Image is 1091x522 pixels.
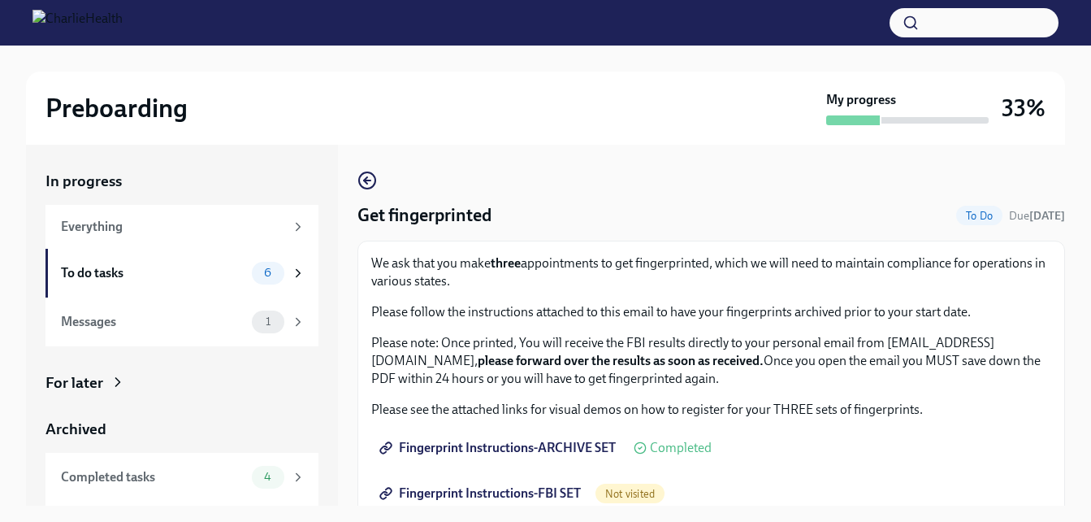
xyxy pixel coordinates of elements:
a: Messages1 [45,298,318,346]
span: Completed [650,442,712,455]
p: Please see the attached links for visual demos on how to register for your THREE sets of fingerpr... [371,401,1051,419]
strong: [DATE] [1029,209,1065,223]
h3: 33% [1002,94,1046,123]
div: Messages [61,313,245,331]
span: 6 [254,267,281,279]
span: Not visited [595,488,665,500]
a: Completed tasks4 [45,453,318,502]
a: In progress [45,171,318,192]
a: Everything [45,205,318,249]
span: Fingerprint Instructions-ARCHIVE SET [383,440,616,456]
a: Archived [45,419,318,440]
a: For later [45,372,318,394]
p: Please follow the instructions attached to this email to have your fingerprints archived prior to... [371,303,1051,321]
p: We ask that you make appointments to get fingerprinted, which we will need to maintain compliance... [371,254,1051,290]
strong: please forward over the results as soon as received. [478,353,764,368]
div: To do tasks [61,264,245,282]
span: 4 [254,471,281,483]
div: Everything [61,218,284,236]
strong: three [491,255,521,271]
div: Completed tasks [61,468,245,486]
span: Fingerprint Instructions-FBI SET [383,485,581,502]
img: CharlieHealth [32,10,123,36]
a: Fingerprint Instructions-FBI SET [371,477,592,510]
span: 1 [256,315,280,328]
strong: My progress [826,91,896,109]
a: Fingerprint Instructions-ARCHIVE SET [371,432,627,464]
span: To Do [956,210,1002,222]
h4: Get fingerprinted [357,203,491,228]
div: For later [45,372,103,394]
span: Due [1009,209,1065,223]
span: August 18th, 2025 09:00 [1009,208,1065,224]
h2: Preboarding [45,92,188,124]
a: To do tasks6 [45,249,318,298]
p: Please note: Once printed, You will receive the FBI results directly to your personal email from ... [371,334,1051,388]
